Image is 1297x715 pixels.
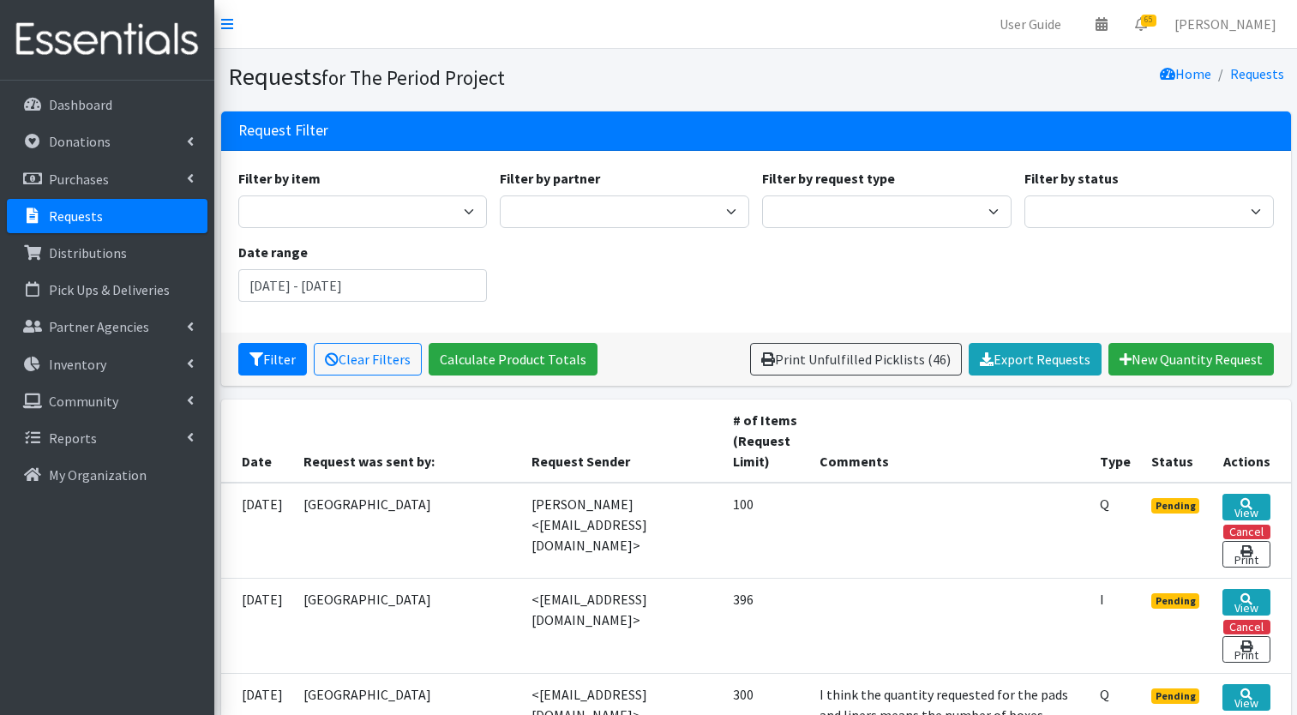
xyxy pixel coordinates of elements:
[1100,496,1109,513] abbr: Quantity
[238,242,308,262] label: Date range
[49,318,149,335] p: Partner Agencies
[1222,589,1270,616] a: View
[1141,15,1156,27] span: 65
[221,578,293,673] td: [DATE]
[723,483,809,579] td: 100
[49,393,118,410] p: Community
[228,62,750,92] h1: Requests
[221,400,293,483] th: Date
[7,87,207,122] a: Dashboard
[521,483,723,579] td: [PERSON_NAME] <[EMAIL_ADDRESS][DOMAIN_NAME]>
[321,65,505,90] small: for The Period Project
[238,343,307,376] button: Filter
[49,430,97,447] p: Reports
[723,578,809,673] td: 396
[49,207,103,225] p: Requests
[7,421,207,455] a: Reports
[293,400,521,483] th: Request was sent by:
[1121,7,1161,41] a: 65
[1090,400,1141,483] th: Type
[1108,343,1274,376] a: New Quantity Request
[1151,688,1200,704] span: Pending
[49,281,170,298] p: Pick Ups & Deliveries
[238,269,488,302] input: January 1, 2011 - December 31, 2011
[723,400,809,483] th: # of Items (Request Limit)
[49,244,127,261] p: Distributions
[7,273,207,307] a: Pick Ups & Deliveries
[1100,591,1104,608] abbr: Individual
[1161,7,1290,41] a: [PERSON_NAME]
[1141,400,1213,483] th: Status
[221,483,293,579] td: [DATE]
[314,343,422,376] a: Clear Filters
[7,458,207,492] a: My Organization
[1024,168,1119,189] label: Filter by status
[1100,686,1109,703] abbr: Quantity
[7,347,207,382] a: Inventory
[7,309,207,344] a: Partner Agencies
[1222,636,1270,663] a: Print
[969,343,1102,376] a: Export Requests
[7,236,207,270] a: Distributions
[49,466,147,484] p: My Organization
[7,124,207,159] a: Donations
[1160,65,1211,82] a: Home
[7,11,207,69] img: HumanEssentials
[238,122,328,140] h3: Request Filter
[1223,525,1270,539] button: Cancel
[986,7,1075,41] a: User Guide
[49,356,106,373] p: Inventory
[7,199,207,233] a: Requests
[1222,541,1270,568] a: Print
[293,483,521,579] td: [GEOGRAPHIC_DATA]
[49,133,111,150] p: Donations
[7,162,207,196] a: Purchases
[521,578,723,673] td: <[EMAIL_ADDRESS][DOMAIN_NAME]>
[1230,65,1284,82] a: Requests
[49,171,109,188] p: Purchases
[7,384,207,418] a: Community
[1151,498,1200,514] span: Pending
[1212,400,1290,483] th: Actions
[809,400,1090,483] th: Comments
[49,96,112,113] p: Dashboard
[1222,684,1270,711] a: View
[1222,494,1270,520] a: View
[238,168,321,189] label: Filter by item
[1223,620,1270,634] button: Cancel
[429,343,597,376] a: Calculate Product Totals
[293,578,521,673] td: [GEOGRAPHIC_DATA]
[500,168,600,189] label: Filter by partner
[1151,593,1200,609] span: Pending
[750,343,962,376] a: Print Unfulfilled Picklists (46)
[521,400,723,483] th: Request Sender
[762,168,895,189] label: Filter by request type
